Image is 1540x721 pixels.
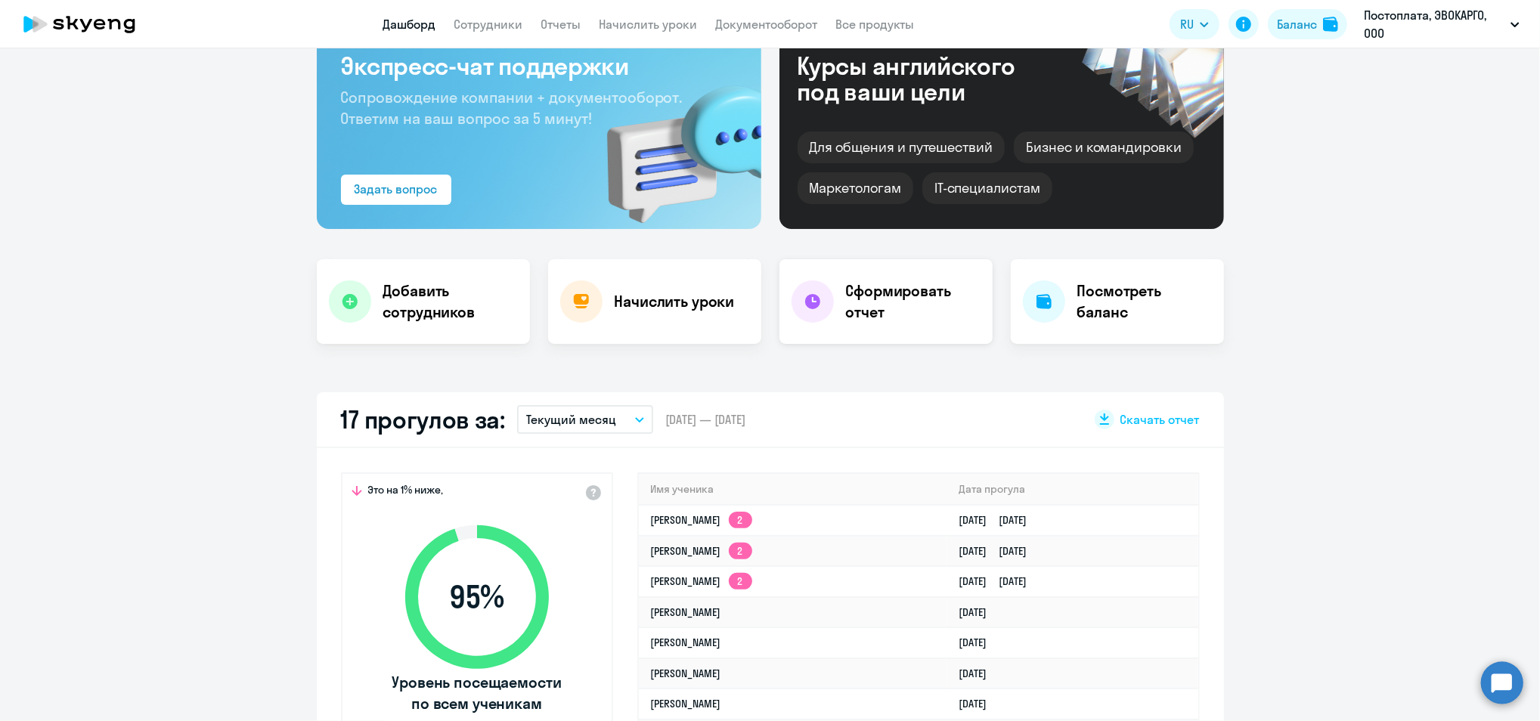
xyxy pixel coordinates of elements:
a: [PERSON_NAME]2 [651,513,752,527]
button: Текущий месяц [517,405,653,434]
a: [DATE][DATE] [959,574,1039,588]
a: Начислить уроки [600,17,698,32]
a: [PERSON_NAME]2 [651,574,752,588]
div: Для общения и путешествий [798,132,1005,163]
a: [PERSON_NAME] [651,605,721,619]
img: balance [1323,17,1338,32]
a: [PERSON_NAME] [651,697,721,710]
a: [PERSON_NAME]2 [651,544,752,558]
a: Документооборот [716,17,818,32]
span: Скачать отчет [1120,411,1200,428]
div: IT-специалистам [922,172,1052,204]
div: Задать вопрос [355,180,438,198]
button: Постоплата, ЭВОКАРГО, ООО [1356,6,1527,42]
a: Дашборд [383,17,436,32]
th: Дата прогула [947,474,1198,505]
div: Бизнес и командировки [1014,132,1194,163]
a: Отчеты [541,17,581,32]
h2: 17 прогулов за: [341,404,506,435]
span: Сопровождение компании + документооборот. Ответим на ваш вопрос за 5 минут! [341,88,683,128]
th: Имя ученика [639,474,947,505]
a: [DATE] [959,636,999,649]
a: Все продукты [836,17,915,32]
p: Постоплата, ЭВОКАРГО, ООО [1364,6,1504,42]
img: bg-img [585,59,761,229]
div: Баланс [1277,15,1317,33]
span: Уровень посещаемости по всем ученикам [390,672,564,714]
a: [PERSON_NAME] [651,636,721,649]
h4: Сформировать отчет [846,280,981,323]
h4: Добавить сотрудников [383,280,518,323]
a: [DATE] [959,697,999,710]
h4: Посмотреть баланс [1077,280,1212,323]
div: Курсы английского под ваши цели [798,53,1056,104]
p: Текущий месяц [526,410,616,429]
button: RU [1170,9,1219,39]
span: RU [1180,15,1194,33]
a: [DATE] [959,605,999,619]
a: [DATE] [959,667,999,680]
button: Задать вопрос [341,175,451,205]
button: Балансbalance [1268,9,1347,39]
a: [DATE][DATE] [959,544,1039,558]
div: Маркетологам [798,172,913,204]
h3: Экспресс-чат поддержки [341,51,737,81]
span: [DATE] — [DATE] [665,411,745,428]
span: Это на 1% ниже, [368,483,444,501]
a: Сотрудники [454,17,523,32]
app-skyeng-badge: 2 [729,512,752,528]
span: 95 % [390,579,564,615]
app-skyeng-badge: 2 [729,573,752,589]
a: [DATE][DATE] [959,513,1039,527]
app-skyeng-badge: 2 [729,543,752,559]
h4: Начислить уроки [615,291,735,312]
a: [PERSON_NAME] [651,667,721,680]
